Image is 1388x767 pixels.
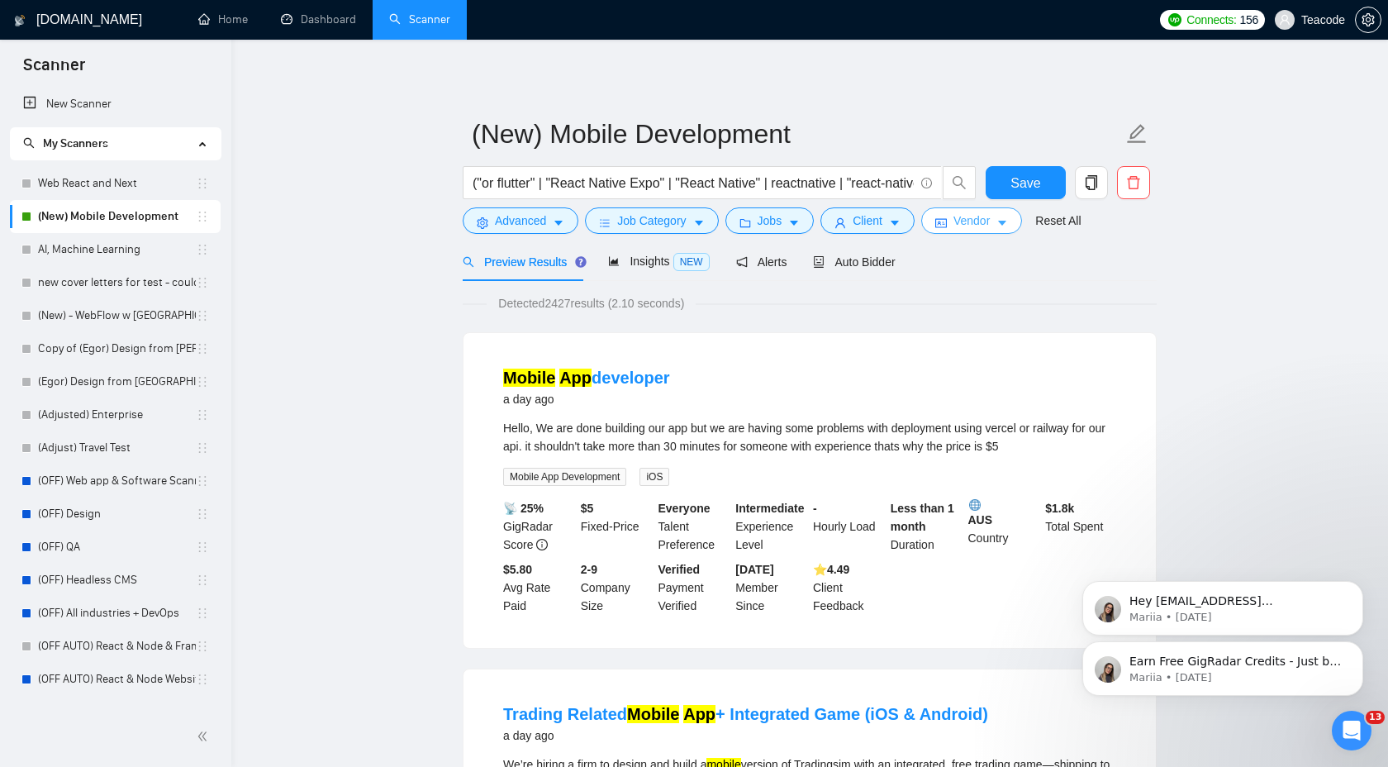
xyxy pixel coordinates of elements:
div: Company Size [578,560,655,615]
div: Country [965,499,1043,554]
img: 🌐 [969,499,981,511]
div: Tooltip anchor [573,255,588,269]
span: setting [1356,13,1381,26]
span: Vendor [953,212,990,230]
a: new cover letters for test - could work better [38,266,196,299]
li: (New) Mobile Development [10,200,221,233]
div: Avg Rate Paid [500,560,578,615]
span: holder [196,210,209,223]
button: Save [986,166,1066,199]
div: a day ago [503,389,670,409]
a: Reset All [1035,212,1081,230]
input: Search Freelance Jobs... [473,173,914,193]
span: holder [196,276,209,289]
li: (OFF) All industries + DevOps [10,597,221,630]
li: (Egor) Design from Dawid [10,365,221,398]
b: [DATE] [735,563,773,576]
span: copy [1076,175,1107,190]
span: Advanced [495,212,546,230]
b: 2-9 [581,563,597,576]
button: barsJob Categorycaret-down [585,207,718,234]
a: (OFF) Headless CMS [38,564,196,597]
div: Hello, We are done building our app but we are having some problems with deployment using vercel ... [503,419,1116,455]
span: caret-down [788,217,800,229]
a: (New) Mobile Development [38,200,196,233]
div: a day ago [503,726,988,746]
button: delete [1117,166,1150,199]
a: Mobile Appdeveloper [503,369,670,387]
b: $ 5 [581,502,594,515]
span: caret-down [889,217,901,229]
span: Mobile App Development [503,468,626,486]
img: logo [14,7,26,34]
span: Job Category [617,212,686,230]
a: (OFF) Web app & Software Scanner [38,464,196,498]
a: (OFF AUTO) React & Node Websites and Apps [38,663,196,696]
a: (OFF) AI, Machine Learning [38,696,196,729]
span: holder [196,706,209,719]
b: Everyone [658,502,711,515]
li: (OFF) Headless CMS [10,564,221,597]
iframe: To enrich screen reader interactions, please activate Accessibility in Grammarly extension settings [1058,476,1388,722]
span: holder [196,640,209,653]
a: Copy of (Egor) Design from [PERSON_NAME] [38,332,196,365]
li: (OFF) Design [10,498,221,531]
a: setting [1355,13,1381,26]
a: AI, Machine Learning [38,233,196,266]
span: holder [196,673,209,686]
span: holder [196,243,209,256]
img: upwork-logo.png [1168,13,1181,26]
li: (Adjust) Travel Test [10,431,221,464]
span: info-circle [536,539,548,550]
span: search [944,175,975,190]
li: (New) - WebFlow w Kasia [10,299,221,332]
span: caret-down [693,217,705,229]
span: 13 [1366,711,1385,724]
span: search [23,137,35,149]
b: Less than 1 month [891,502,954,533]
span: Insights [608,255,709,268]
a: (Egor) Design from [GEOGRAPHIC_DATA] [38,365,196,398]
b: 📡 25% [503,502,544,515]
span: folder [739,217,751,229]
li: (OFF) AI, Machine Learning [10,696,221,729]
span: NEW [673,253,710,271]
div: Duration [887,499,965,554]
span: Detected 2427 results (2.10 seconds) [487,294,696,312]
span: holder [196,507,209,521]
span: holder [196,309,209,322]
mark: App [559,369,592,387]
mark: App [683,705,715,723]
b: ⭐️ 4.49 [813,563,849,576]
span: 156 [1240,11,1258,29]
div: Experience Level [732,499,810,554]
span: Scanner [10,53,98,88]
span: holder [196,177,209,190]
li: Web React and Next [10,167,221,200]
div: Talent Preference [655,499,733,554]
a: searchScanner [389,12,450,26]
button: setting [1355,7,1381,33]
b: AUS [968,499,1039,526]
b: Intermediate [735,502,804,515]
button: idcardVendorcaret-down [921,207,1022,234]
div: Member Since [732,560,810,615]
span: Connects: [1186,11,1236,29]
span: holder [196,441,209,455]
span: delete [1118,175,1149,190]
div: Payment Verified [655,560,733,615]
mark: Mobile [627,705,679,723]
li: (OFF) QA [10,531,221,564]
button: userClientcaret-down [820,207,915,234]
li: (OFF AUTO) React & Node & Frameworks - Lower rate & No activity from lead [10,630,221,663]
span: Auto Bidder [813,255,895,269]
span: robot [813,256,825,268]
span: My Scanners [23,136,108,150]
span: notification [736,256,748,268]
span: Jobs [758,212,782,230]
span: idcard [935,217,947,229]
